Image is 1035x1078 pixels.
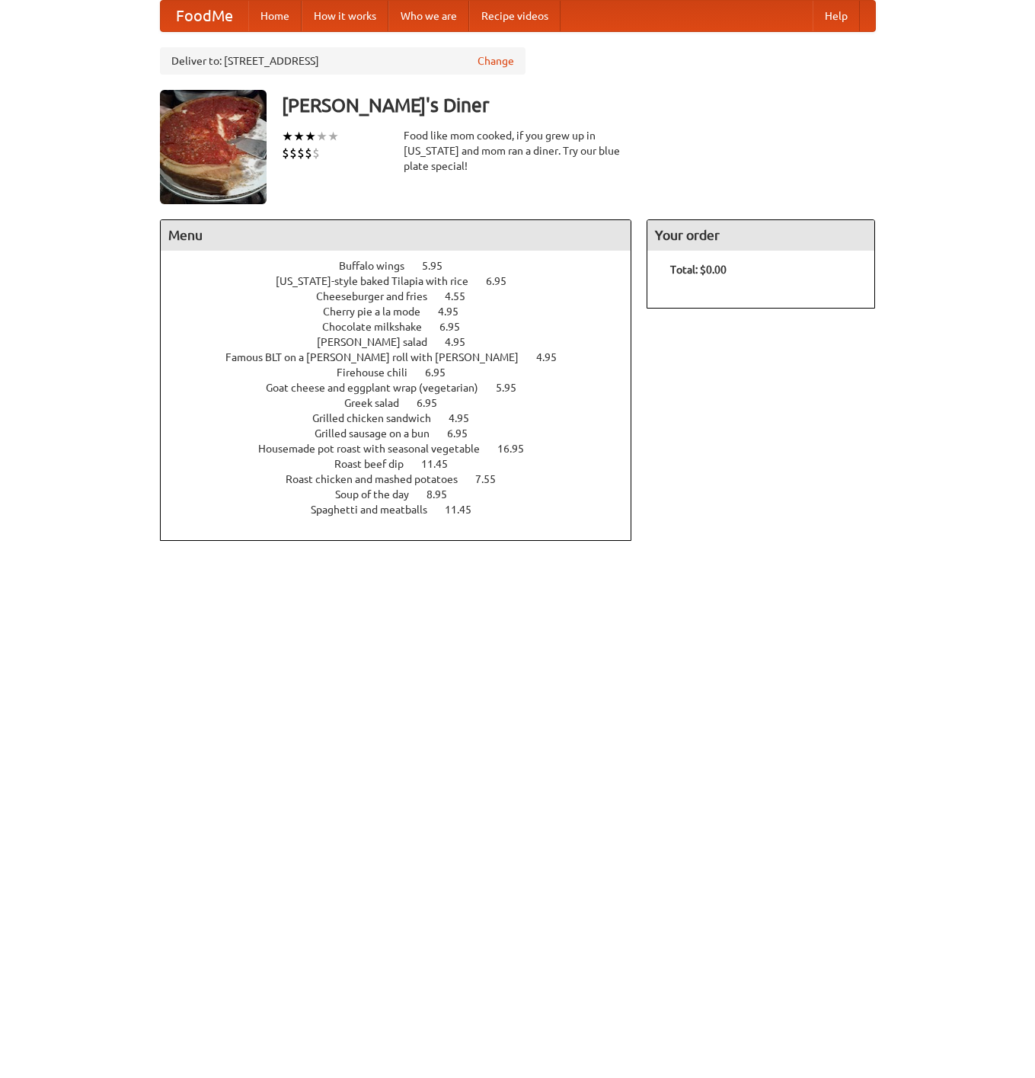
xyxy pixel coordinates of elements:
[316,128,327,145] li: ★
[160,47,525,75] div: Deliver to: [STREET_ADDRESS]
[317,336,494,348] a: [PERSON_NAME] salad 4.95
[282,128,293,145] li: ★
[813,1,860,31] a: Help
[439,321,475,333] span: 6.95
[161,220,631,251] h4: Menu
[266,382,545,394] a: Goat cheese and eggplant wrap (vegetarian) 5.95
[327,128,339,145] li: ★
[536,351,572,363] span: 4.95
[475,473,511,485] span: 7.55
[388,1,469,31] a: Who we are
[422,260,458,272] span: 5.95
[323,305,436,318] span: Cherry pie a la mode
[337,366,474,379] a: Firehouse chili 6.95
[426,488,462,501] span: 8.95
[315,427,496,440] a: Grilled sausage on a bun 6.95
[266,382,494,394] span: Goat cheese and eggplant wrap (vegetarian)
[449,412,484,424] span: 4.95
[225,351,585,363] a: Famous BLT on a [PERSON_NAME] roll with [PERSON_NAME] 4.95
[344,397,414,409] span: Greek salad
[497,443,539,455] span: 16.95
[311,504,500,516] a: Spaghetti and meatballs 11.45
[417,397,452,409] span: 6.95
[161,1,248,31] a: FoodMe
[286,473,524,485] a: Roast chicken and mashed potatoes 7.55
[293,128,305,145] li: ★
[445,504,487,516] span: 11.45
[315,427,445,440] span: Grilled sausage on a bun
[404,128,632,174] div: Food like mom cooked, if you grew up in [US_STATE] and mom ran a diner. Try our blue plate special!
[335,488,424,501] span: Soup of the day
[317,336,442,348] span: [PERSON_NAME] salad
[276,275,484,287] span: [US_STATE]-style baked Tilapia with rice
[316,290,442,302] span: Cheeseburger and fries
[421,458,463,470] span: 11.45
[312,412,497,424] a: Grilled chicken sandwich 4.95
[276,275,535,287] a: [US_STATE]-style baked Tilapia with rice 6.95
[322,321,488,333] a: Chocolate milkshake 6.95
[647,220,874,251] h4: Your order
[316,290,494,302] a: Cheeseburger and fries 4.55
[305,128,316,145] li: ★
[445,336,481,348] span: 4.95
[312,412,446,424] span: Grilled chicken sandwich
[334,458,419,470] span: Roast beef dip
[160,90,267,204] img: angular.jpg
[305,145,312,162] li: $
[337,366,423,379] span: Firehouse chili
[312,145,320,162] li: $
[334,458,476,470] a: Roast beef dip 11.45
[302,1,388,31] a: How it works
[447,427,483,440] span: 6.95
[282,145,289,162] li: $
[486,275,522,287] span: 6.95
[297,145,305,162] li: $
[258,443,552,455] a: Housemade pot roast with seasonal vegetable 16.95
[248,1,302,31] a: Home
[339,260,420,272] span: Buffalo wings
[289,145,297,162] li: $
[425,366,461,379] span: 6.95
[323,305,487,318] a: Cherry pie a la mode 4.95
[335,488,475,501] a: Soup of the day 8.95
[258,443,495,455] span: Housemade pot roast with seasonal vegetable
[322,321,437,333] span: Chocolate milkshake
[496,382,532,394] span: 5.95
[438,305,474,318] span: 4.95
[445,290,481,302] span: 4.55
[225,351,534,363] span: Famous BLT on a [PERSON_NAME] roll with [PERSON_NAME]
[339,260,471,272] a: Buffalo wings 5.95
[670,264,727,276] b: Total: $0.00
[344,397,465,409] a: Greek salad 6.95
[286,473,473,485] span: Roast chicken and mashed potatoes
[469,1,561,31] a: Recipe videos
[478,53,514,69] a: Change
[311,504,442,516] span: Spaghetti and meatballs
[282,90,876,120] h3: [PERSON_NAME]'s Diner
